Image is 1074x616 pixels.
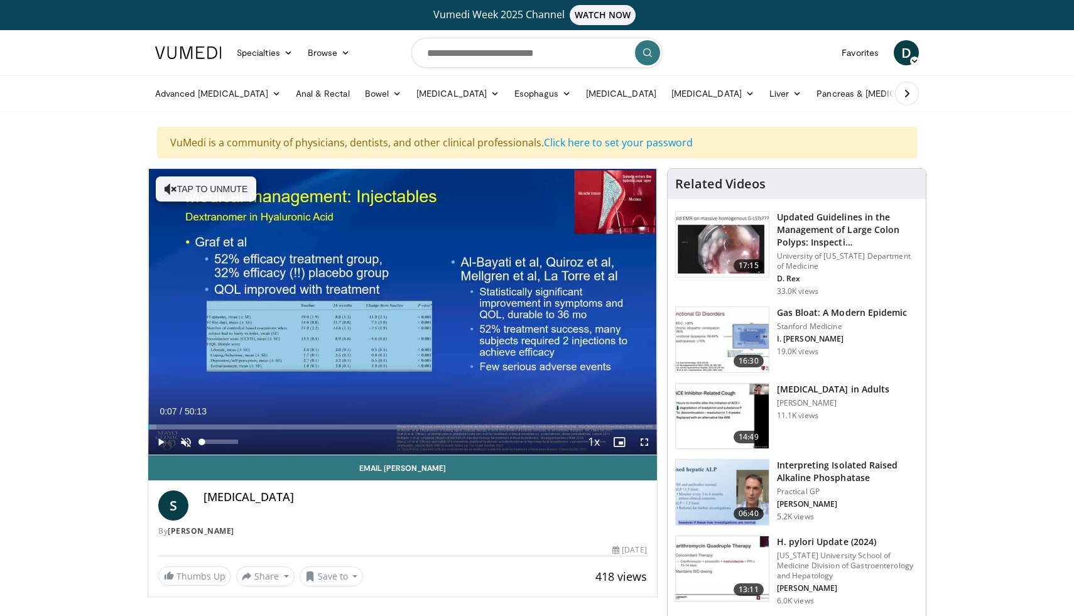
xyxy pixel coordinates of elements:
button: Enable picture-in-picture mode [607,430,632,455]
span: 0:07 [160,406,176,416]
img: dfcfcb0d-b871-4e1a-9f0c-9f64970f7dd8.150x105_q85_crop-smart_upscale.jpg [676,212,769,277]
span: 17:15 [734,259,764,272]
a: 06:40 Interpreting Isolated Raised Alkaline Phosphatase Practical GP [PERSON_NAME] 5.2K views [675,459,918,526]
a: Liver [762,81,809,106]
a: 13:11 H. pylori Update (2024) [US_STATE] University School of Medicine Division of Gastroenterolo... [675,536,918,606]
span: 16:30 [734,355,764,367]
button: Save to [300,566,364,586]
h3: H. pylori Update (2024) [777,536,918,548]
a: Vumedi Week 2025 ChannelWATCH NOW [157,5,917,25]
a: Click here to set your password [544,136,693,149]
a: Esophagus [507,81,578,106]
a: Anal & Rectal [288,81,357,106]
p: [US_STATE] University School of Medicine Division of Gastroenterology and Hepatology [777,551,918,581]
p: I. [PERSON_NAME] [777,334,908,344]
span: WATCH NOW [570,5,636,25]
button: Play [148,430,173,455]
div: VuMedi is a community of physicians, dentists, and other clinical professionals. [157,127,917,158]
button: Tap to unmute [156,176,256,202]
p: [PERSON_NAME] [777,583,918,593]
h3: Gas Bloat: A Modern Epidemic [777,306,908,319]
a: Specialties [229,40,300,65]
h3: Updated Guidelines in the Management of Large Colon Polyps: Inspecti… [777,211,918,249]
h3: Interpreting Isolated Raised Alkaline Phosphatase [777,459,918,484]
input: Search topics, interventions [411,38,663,68]
span: 13:11 [734,583,764,596]
a: 16:30 Gas Bloat: A Modern Epidemic Stanford Medicine I. [PERSON_NAME] 19.0K views [675,306,918,373]
p: Practical GP [777,487,918,497]
a: [MEDICAL_DATA] [578,81,664,106]
a: [PERSON_NAME] [168,526,234,536]
img: 94cbdef1-8024-4923-aeed-65cc31b5ce88.150x105_q85_crop-smart_upscale.jpg [676,536,769,602]
p: D. Rex [777,274,918,284]
button: Fullscreen [632,430,657,455]
p: [PERSON_NAME] [777,398,889,408]
a: [MEDICAL_DATA] [664,81,762,106]
h4: Related Videos [675,176,766,192]
button: Unmute [173,430,198,455]
a: Favorites [834,40,886,65]
span: 50:13 [185,406,207,416]
div: Volume Level [202,440,237,444]
a: Advanced [MEDICAL_DATA] [148,81,288,106]
span: 06:40 [734,507,764,520]
div: Progress Bar [148,424,657,430]
p: 33.0K views [777,286,818,296]
p: [PERSON_NAME] [777,499,918,509]
a: Email [PERSON_NAME] [148,455,657,480]
p: 6.0K views [777,596,814,606]
img: 6a4ee52d-0f16-480d-a1b4-8187386ea2ed.150x105_q85_crop-smart_upscale.jpg [676,460,769,525]
img: VuMedi Logo [155,46,222,59]
a: Thumbs Up [158,566,231,586]
a: Browse [300,40,358,65]
div: [DATE] [612,544,646,556]
h3: [MEDICAL_DATA] in Adults [777,383,889,396]
a: Pancreas & [MEDICAL_DATA] [809,81,956,106]
img: 480ec31d-e3c1-475b-8289-0a0659db689a.150x105_q85_crop-smart_upscale.jpg [676,307,769,372]
a: D [894,40,919,65]
h4: [MEDICAL_DATA] [203,490,647,504]
span: 14:49 [734,431,764,443]
button: Playback Rate [582,430,607,455]
a: S [158,490,188,521]
video-js: Video Player [148,169,657,455]
img: 11950cd4-d248-4755-8b98-ec337be04c84.150x105_q85_crop-smart_upscale.jpg [676,384,769,449]
p: 5.2K views [777,512,814,522]
a: Bowel [357,81,409,106]
a: [MEDICAL_DATA] [409,81,507,106]
a: 17:15 Updated Guidelines in the Management of Large Colon Polyps: Inspecti… University of [US_STA... [675,211,918,296]
div: By [158,526,647,537]
p: University of [US_STATE] Department of Medicine [777,251,918,271]
a: 14:49 [MEDICAL_DATA] in Adults [PERSON_NAME] 11.1K views [675,383,918,450]
p: 19.0K views [777,347,818,357]
span: 418 views [595,569,647,584]
p: 11.1K views [777,411,818,421]
button: Share [236,566,295,586]
p: Stanford Medicine [777,322,908,332]
span: / [180,406,182,416]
